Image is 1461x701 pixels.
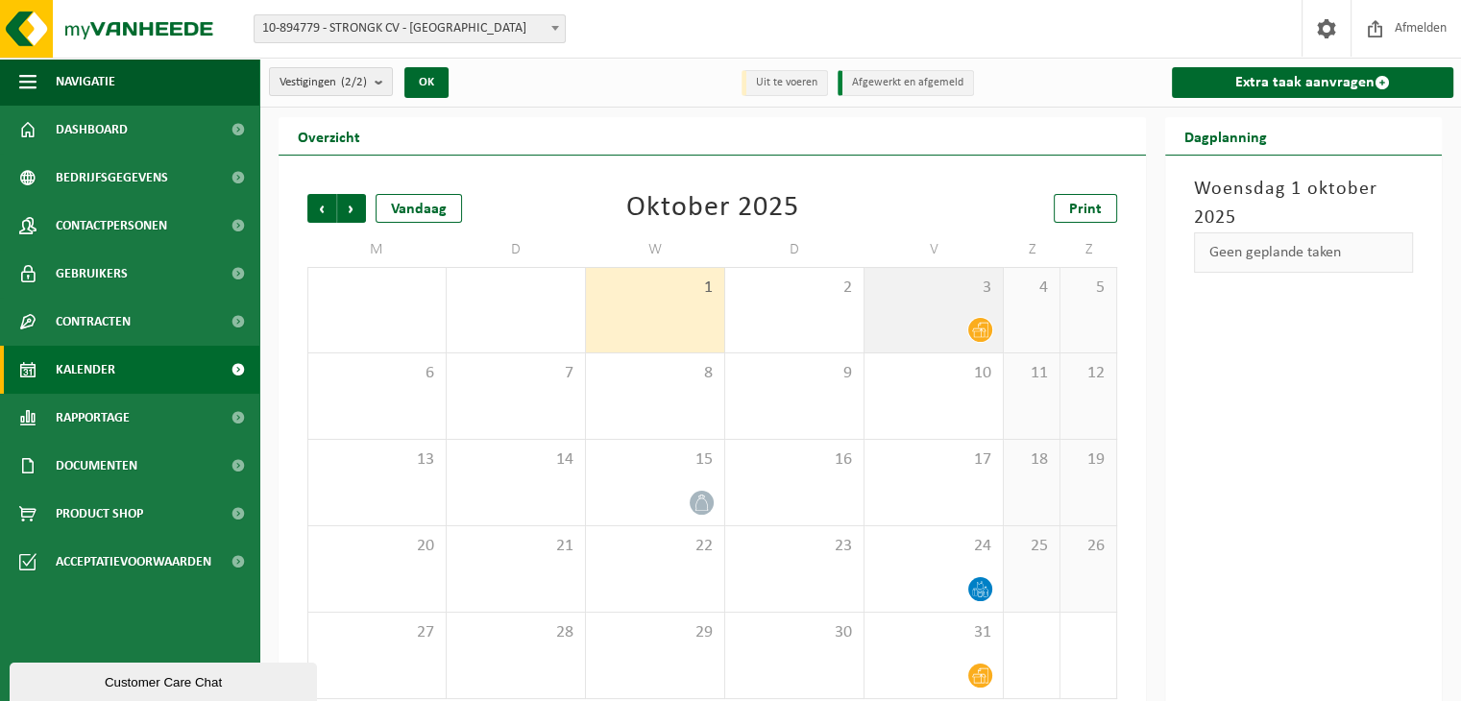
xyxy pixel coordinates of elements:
[56,490,143,538] span: Product Shop
[56,538,211,586] span: Acceptatievoorwaarden
[735,536,854,557] span: 23
[254,14,566,43] span: 10-894779 - STRONGK CV - GENT
[318,449,436,471] span: 13
[874,622,993,643] span: 31
[1070,363,1107,384] span: 12
[269,67,393,96] button: Vestigingen(2/2)
[456,622,575,643] span: 28
[735,278,854,299] span: 2
[1013,449,1050,471] span: 18
[1194,175,1413,232] h3: Woensdag 1 oktober 2025
[280,68,367,97] span: Vestigingen
[307,232,447,267] td: M
[307,194,336,223] span: Vorige
[341,76,367,88] count: (2/2)
[735,622,854,643] span: 30
[725,232,864,267] td: D
[874,536,993,557] span: 24
[596,449,715,471] span: 15
[596,278,715,299] span: 1
[626,194,799,223] div: Oktober 2025
[1070,536,1107,557] span: 26
[318,536,436,557] span: 20
[456,449,575,471] span: 14
[874,449,993,471] span: 17
[404,67,449,98] button: OK
[56,202,167,250] span: Contactpersonen
[56,250,128,298] span: Gebruikers
[56,442,137,490] span: Documenten
[1165,117,1286,155] h2: Dagplanning
[874,363,993,384] span: 10
[1172,67,1453,98] a: Extra taak aanvragen
[1060,232,1117,267] td: Z
[447,232,586,267] td: D
[864,232,1004,267] td: V
[376,194,462,223] div: Vandaag
[735,449,854,471] span: 16
[279,117,379,155] h2: Overzicht
[456,536,575,557] span: 21
[735,363,854,384] span: 9
[874,278,993,299] span: 3
[1054,194,1117,223] a: Print
[56,298,131,346] span: Contracten
[596,622,715,643] span: 29
[1194,232,1413,273] div: Geen geplande taken
[337,194,366,223] span: Volgende
[586,232,725,267] td: W
[456,363,575,384] span: 7
[838,70,974,96] li: Afgewerkt en afgemeld
[318,363,436,384] span: 6
[596,363,715,384] span: 8
[318,622,436,643] span: 27
[742,70,828,96] li: Uit te voeren
[1013,363,1050,384] span: 11
[56,58,115,106] span: Navigatie
[56,154,168,202] span: Bedrijfsgegevens
[1069,202,1102,217] span: Print
[255,15,565,42] span: 10-894779 - STRONGK CV - GENT
[56,106,128,154] span: Dashboard
[56,394,130,442] span: Rapportage
[1070,449,1107,471] span: 19
[1070,278,1107,299] span: 5
[1013,536,1050,557] span: 25
[1004,232,1060,267] td: Z
[56,346,115,394] span: Kalender
[596,536,715,557] span: 22
[1013,278,1050,299] span: 4
[10,659,321,701] iframe: chat widget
